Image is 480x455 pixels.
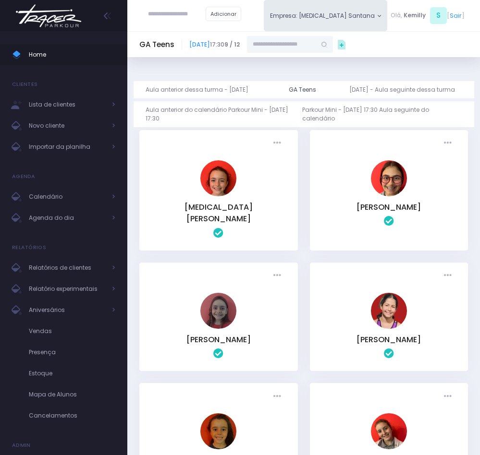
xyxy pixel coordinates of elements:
[371,293,407,329] img: Manuela Moretz Andrade
[29,283,106,295] span: Relatório experimentais
[12,167,36,186] h4: Agenda
[430,7,447,24] span: S
[12,436,31,455] h4: Admin
[189,40,210,48] a: [DATE]
[29,120,106,132] span: Novo cliente
[200,413,236,449] img: Speranza Montanari Ferreira
[404,11,426,20] span: Kemilly
[224,40,240,48] strong: 9 / 12
[29,325,115,337] span: Vendas
[371,323,407,331] a: Manuela Moretz Andrade
[29,48,115,61] span: Home
[200,190,236,198] a: Allegra Montanari Ferreira
[139,40,174,49] h5: GA Teens
[357,202,421,213] a: [PERSON_NAME]
[29,98,106,111] span: Lista de clientes
[12,75,37,94] h4: Clientes
[29,388,115,401] span: Mapa de Alunos
[29,262,106,274] span: Relatórios de clientes
[200,293,236,329] img: Lívia Denz Machado Borges
[146,101,303,127] a: Aula anterior do calendário Parkour Mini - [DATE] 17:30
[29,367,115,380] span: Estoque
[29,346,115,359] span: Presença
[185,202,253,224] a: [MEDICAL_DATA][PERSON_NAME]
[29,212,106,224] span: Agenda do dia
[29,141,106,153] span: Importar da planilha
[391,11,402,20] span: Olá,
[146,81,256,98] a: Aula anterior dessa turma - [DATE]
[29,304,106,316] span: Aniversários
[12,238,46,257] h4: Relatórios
[371,160,407,196] img: Hanna Antebi
[189,40,240,49] span: 17:30
[371,443,407,451] a: Yoheved Nurkin
[200,443,236,451] a: Speranza Montanari Ferreira
[357,334,421,345] a: [PERSON_NAME]
[206,7,241,21] a: Adicionar
[29,409,115,422] span: Cancelamentos
[289,85,316,94] div: GA Teens
[186,334,251,345] a: [PERSON_NAME]
[387,6,468,25] div: [ ]
[371,413,407,449] img: Yoheved Nurkin
[349,81,462,98] a: [DATE] - Aula seguinte dessa turma
[200,323,236,331] a: Lívia Denz Machado Borges
[450,11,462,20] a: Sair
[302,101,462,127] a: Parkour Mini - [DATE] 17:30 Aula seguinte do calendário
[371,190,407,198] a: Hanna Antebi
[29,191,106,203] span: Calendário
[200,160,236,196] img: Allegra Montanari Ferreira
